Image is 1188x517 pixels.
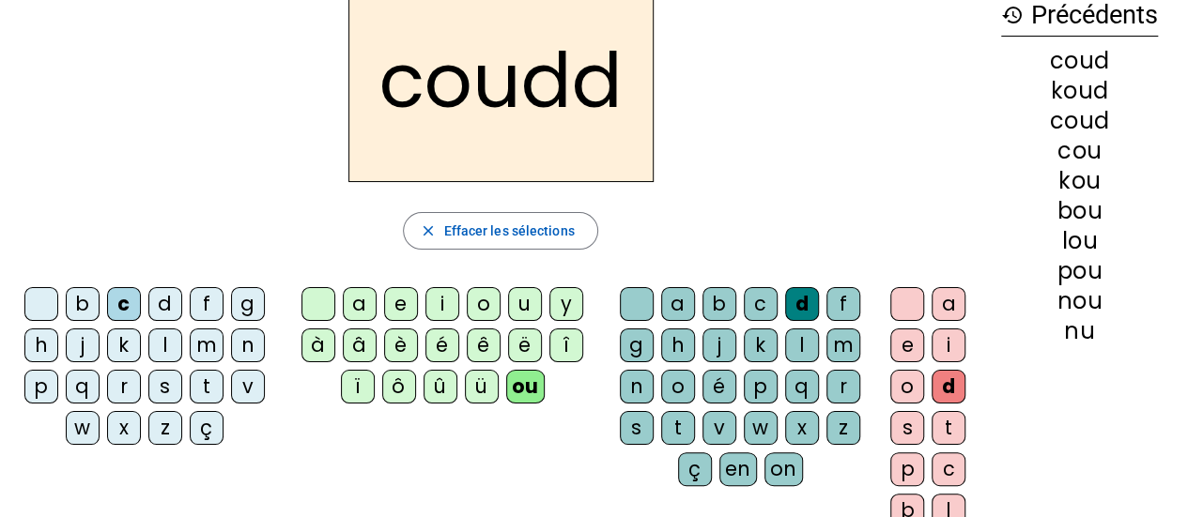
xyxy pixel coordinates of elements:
[403,212,597,250] button: Effacer les sélections
[744,411,778,445] div: w
[508,328,542,362] div: ë
[107,411,141,445] div: x
[24,370,58,403] div: p
[465,370,499,403] div: ü
[702,370,736,403] div: é
[932,452,965,486] div: c
[467,328,501,362] div: ê
[1001,290,1158,312] div: nou
[661,411,695,445] div: t
[744,328,778,362] div: k
[66,370,100,403] div: q
[890,370,924,403] div: o
[384,328,418,362] div: è
[549,287,583,321] div: y
[826,370,860,403] div: r
[678,452,712,486] div: ç
[890,411,924,445] div: s
[148,328,182,362] div: l
[932,328,965,362] div: i
[702,328,736,362] div: j
[1001,260,1158,282] div: pou
[661,287,695,321] div: a
[467,287,501,321] div: o
[382,370,416,403] div: ô
[702,411,736,445] div: v
[508,287,542,321] div: u
[231,370,265,403] div: v
[343,328,377,362] div: â
[148,287,182,321] div: d
[932,287,965,321] div: a
[384,287,418,321] div: e
[661,328,695,362] div: h
[826,328,860,362] div: m
[785,411,819,445] div: x
[107,328,141,362] div: k
[785,370,819,403] div: q
[620,370,654,403] div: n
[1001,80,1158,102] div: koud
[506,370,545,403] div: ou
[190,411,224,445] div: ç
[620,328,654,362] div: g
[785,328,819,362] div: l
[190,328,224,362] div: m
[231,328,265,362] div: n
[744,287,778,321] div: c
[1001,4,1024,26] mat-icon: history
[890,328,924,362] div: e
[107,287,141,321] div: c
[719,452,757,486] div: en
[341,370,375,403] div: ï
[549,328,583,362] div: î
[231,287,265,321] div: g
[148,411,182,445] div: z
[1001,320,1158,342] div: nu
[932,411,965,445] div: t
[702,287,736,321] div: b
[424,370,457,403] div: û
[1001,140,1158,162] div: cou
[1001,50,1158,72] div: coud
[425,328,459,362] div: é
[190,287,224,321] div: f
[107,370,141,403] div: r
[148,370,182,403] div: s
[1001,200,1158,222] div: bou
[744,370,778,403] div: p
[826,411,860,445] div: z
[343,287,377,321] div: a
[661,370,695,403] div: o
[66,328,100,362] div: j
[425,287,459,321] div: i
[620,411,654,445] div: s
[443,220,574,242] span: Effacer les sélections
[301,328,335,362] div: à
[66,411,100,445] div: w
[1001,230,1158,252] div: lou
[826,287,860,321] div: f
[785,287,819,321] div: d
[66,287,100,321] div: b
[419,222,436,239] mat-icon: close
[1001,110,1158,132] div: coud
[190,370,224,403] div: t
[890,452,924,486] div: p
[764,452,803,486] div: on
[24,328,58,362] div: h
[932,370,965,403] div: d
[1001,170,1158,192] div: kou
